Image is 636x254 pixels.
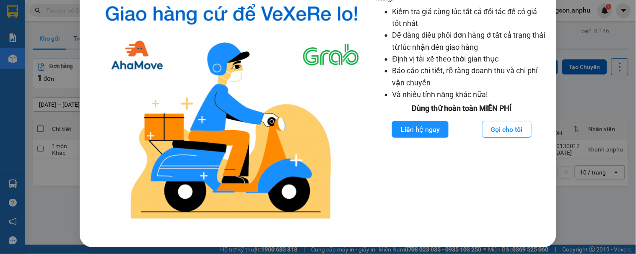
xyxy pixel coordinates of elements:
li: Dễ dàng điều phối đơn hàng ở tất cả trạng thái từ lúc nhận đến giao hàng [392,29,548,53]
span: Gọi cho tôi [491,124,523,135]
button: Gọi cho tôi [482,121,532,138]
button: Liên hệ ngay [392,121,449,138]
li: Định vị tài xế theo thời gian thực [392,53,548,65]
li: Kiểm tra giá cùng lúc tất cả đối tác để có giá tốt nhất [392,6,548,30]
li: Báo cáo chi tiết, rõ ràng doanh thu và chi phí vận chuyển [392,65,548,89]
li: Và nhiều tính năng khác nữa! [392,89,548,100]
span: Liên hệ ngay [401,124,440,135]
div: Dùng thử hoàn toàn MIỄN PHÍ [376,103,548,114]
